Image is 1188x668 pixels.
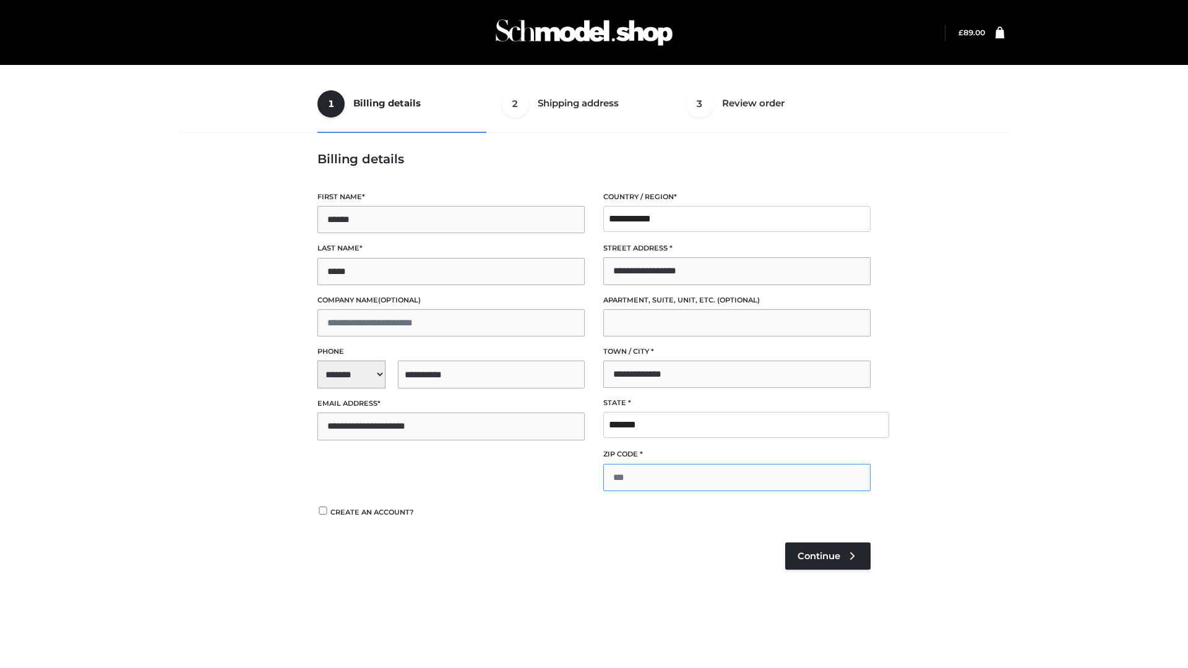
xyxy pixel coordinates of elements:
label: ZIP Code [603,448,871,460]
label: First name [317,191,585,203]
a: £89.00 [958,28,985,37]
label: Phone [317,346,585,358]
label: Apartment, suite, unit, etc. [603,294,871,306]
img: Schmodel Admin 964 [491,8,677,57]
span: (optional) [378,296,421,304]
label: Last name [317,242,585,254]
a: Continue [785,542,871,570]
bdi: 89.00 [958,28,985,37]
h3: Billing details [317,152,871,166]
label: State [603,397,871,409]
label: Company name [317,294,585,306]
label: Town / City [603,346,871,358]
label: Street address [603,242,871,254]
span: Create an account? [330,508,414,516]
span: £ [958,28,963,37]
input: Create an account? [317,507,329,515]
label: Country / Region [603,191,871,203]
label: Email address [317,398,585,409]
span: Continue [798,550,840,562]
span: (optional) [717,296,760,304]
